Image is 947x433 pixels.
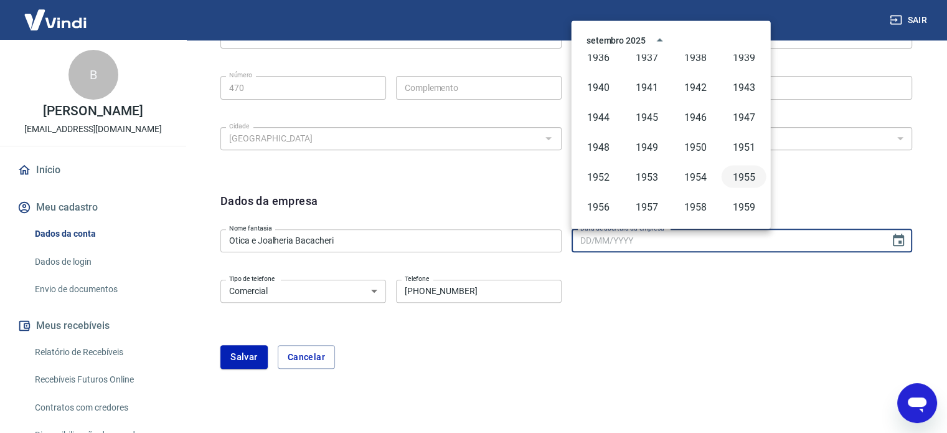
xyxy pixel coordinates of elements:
button: 1937 [624,45,669,68]
a: Relatório de Recebíveis [30,340,171,365]
a: Envio de documentos [30,277,171,302]
p: [PERSON_NAME] [43,105,143,118]
input: Digite aqui algumas palavras para buscar a cidade [224,131,537,146]
button: Meus recebíveis [15,312,171,340]
button: 1954 [673,165,718,188]
a: Início [15,156,171,184]
button: 1962 [673,225,718,247]
a: Recebíveis Futuros Online [30,367,171,393]
img: Vindi [15,1,96,39]
button: Choose date [886,228,911,253]
a: Dados da conta [30,221,171,247]
h6: Dados da empresa [220,193,318,224]
button: 1959 [722,195,766,217]
button: 1936 [576,45,621,68]
label: Tipo de telefone [229,274,275,283]
button: 1946 [673,105,718,128]
button: 1958 [673,195,718,217]
p: [EMAIL_ADDRESS][DOMAIN_NAME] [24,123,162,136]
div: setembro 2025 [587,34,646,47]
div: B [68,50,118,100]
button: Cancelar [278,345,335,369]
button: 1960 [576,225,621,247]
button: 1951 [722,135,766,158]
button: 1952 [576,165,621,188]
button: 1943 [722,75,766,98]
button: 1956 [576,195,621,217]
a: Contratos com credores [30,395,171,421]
button: 1945 [624,105,669,128]
button: 1947 [722,105,766,128]
button: 1940 [576,75,621,98]
label: Telefone [405,274,429,283]
button: 1953 [624,165,669,188]
button: 1955 [722,165,766,188]
button: 1944 [576,105,621,128]
label: Cidade [229,121,249,131]
button: 1948 [576,135,621,158]
a: Dados de login [30,249,171,275]
button: 1957 [624,195,669,217]
button: 1961 [624,225,669,247]
button: 1941 [624,75,669,98]
label: Número [229,70,252,80]
button: Sair [887,9,932,32]
button: 1939 [722,45,766,68]
button: 1942 [673,75,718,98]
button: 1950 [673,135,718,158]
iframe: Botão para abrir a janela de mensagens [897,383,937,423]
input: DD/MM/YYYY [572,229,882,252]
button: Meu cadastro [15,194,171,221]
button: 1949 [624,135,669,158]
button: year view is open, switch to calendar view [649,29,671,50]
label: Data de abertura da empresa [580,224,664,233]
button: 1938 [673,45,718,68]
button: 1963 [722,225,766,247]
label: Nome fantasia [229,224,272,233]
button: Salvar [220,345,268,369]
